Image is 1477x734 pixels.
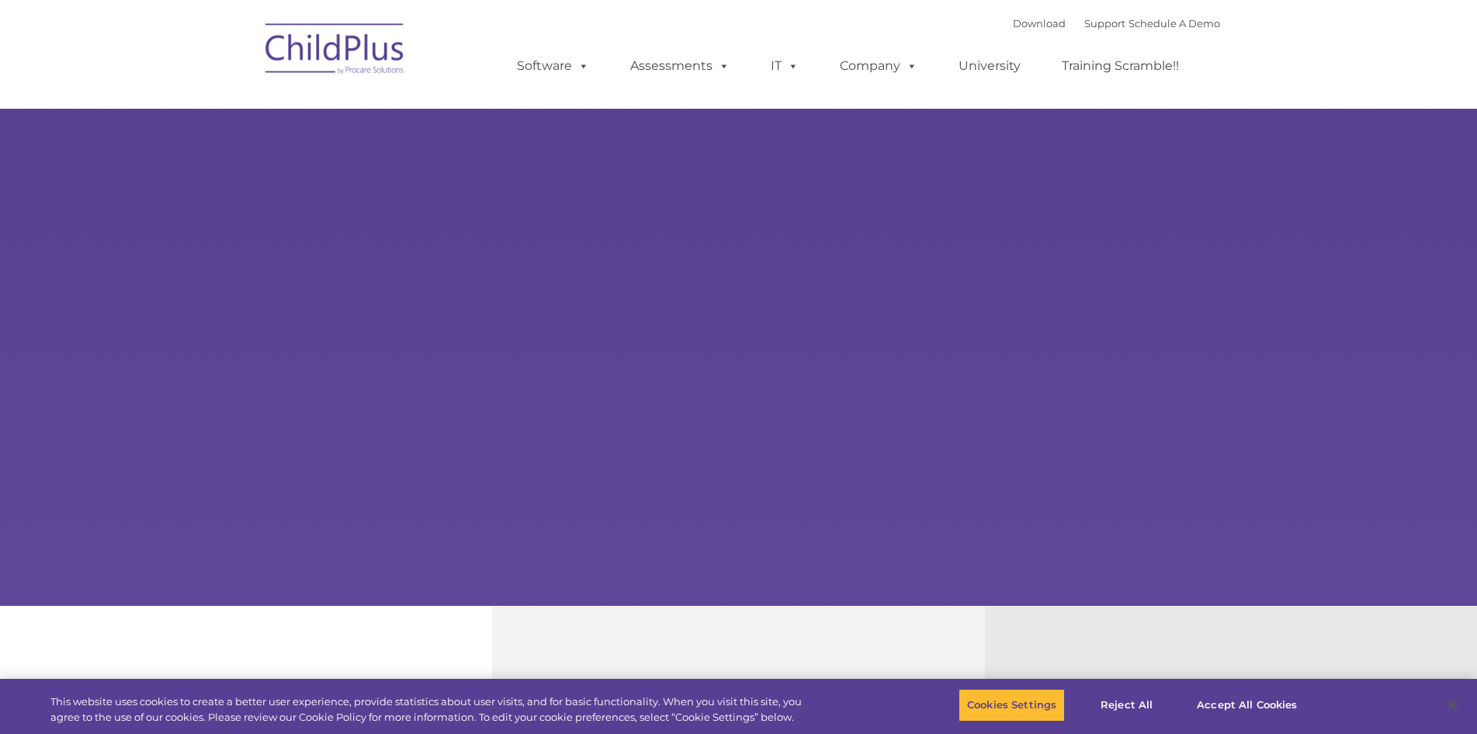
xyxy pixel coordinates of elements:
a: Training Scramble!! [1046,50,1194,82]
a: Download [1013,17,1066,30]
a: Assessments [615,50,745,82]
button: Cookies Settings [959,689,1065,722]
a: University [943,50,1036,82]
div: This website uses cookies to create a better user experience, provide statistics about user visit... [50,694,813,725]
a: Company [824,50,933,82]
button: Accept All Cookies [1188,689,1305,722]
a: Support [1084,17,1125,30]
button: Close [1435,688,1469,722]
img: ChildPlus by Procare Solutions [258,12,413,90]
font: | [1013,17,1220,30]
button: Reject All [1078,689,1175,722]
a: Software [501,50,605,82]
a: Schedule A Demo [1129,17,1220,30]
a: IT [755,50,814,82]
